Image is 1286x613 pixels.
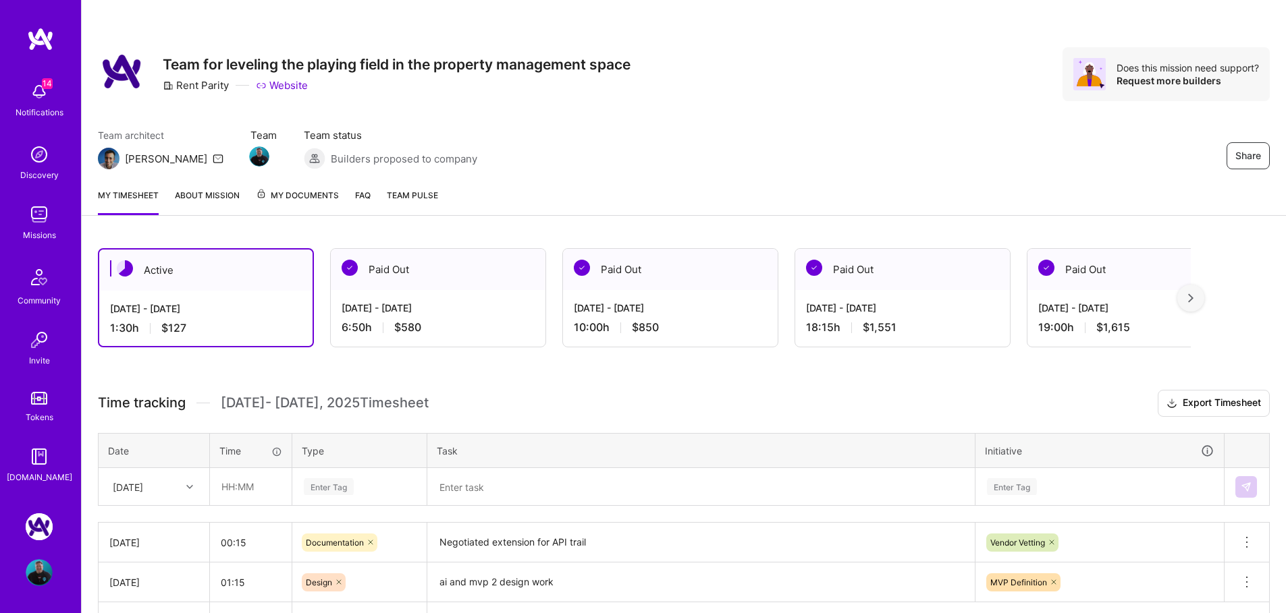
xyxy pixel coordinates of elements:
span: My Documents [256,188,339,203]
img: right [1188,293,1194,303]
span: MVP Definition [990,577,1047,587]
span: Team status [304,128,477,142]
input: HH:MM [210,564,292,600]
div: Does this mission need support? [1117,61,1259,74]
div: 18:15 h [806,320,999,334]
div: Invite [29,353,50,368]
a: About Mission [175,188,240,215]
span: Vendor Vetting [990,537,1045,548]
a: Team Pulse [387,188,438,215]
textarea: Negotiated extension for API trail [429,524,973,561]
div: [DATE] - [DATE] [110,301,302,316]
img: Avatar [1073,58,1106,90]
span: Documentation [306,537,364,548]
textarea: ai and mvp 2 design work [429,564,973,601]
img: Paid Out [1038,260,1054,276]
button: Share [1227,142,1270,169]
div: [DOMAIN_NAME] [7,470,72,484]
span: Team [250,128,277,142]
div: [DATE] - [DATE] [342,301,535,315]
img: discovery [26,141,53,168]
i: icon CompanyGray [163,80,173,91]
div: 19:00 h [1038,320,1231,334]
span: Time tracking [98,395,186,411]
img: guide book [26,443,53,470]
span: Team architect [98,128,223,142]
a: My timesheet [98,188,159,215]
div: 1:30 h [110,321,302,335]
img: Paid Out [574,260,590,276]
span: $1,615 [1096,320,1130,334]
div: Discovery [20,168,59,182]
img: Active [117,260,133,276]
div: Request more builders [1117,74,1259,87]
img: teamwork [26,201,53,228]
th: Task [427,433,975,468]
img: Team Architect [98,148,119,169]
img: Team Member Avatar [249,146,269,167]
div: [DATE] - [DATE] [806,301,999,315]
div: Notifications [16,105,63,119]
div: Tokens [26,410,53,424]
div: [PERSON_NAME] [125,152,207,166]
img: tokens [31,392,47,405]
span: 14 [42,78,53,89]
div: [DATE] [109,535,198,550]
div: Enter Tag [304,476,354,497]
th: Type [292,433,427,468]
div: Initiative [985,443,1214,459]
button: Export Timesheet [1158,390,1270,417]
th: Date [99,433,210,468]
input: HH:MM [211,469,291,504]
img: Paid Out [806,260,822,276]
img: Community [23,261,55,293]
a: FAQ [355,188,371,215]
img: Company Logo [98,47,146,96]
div: Community [18,293,61,308]
div: Paid Out [795,249,1010,290]
img: Submit [1241,481,1252,492]
div: Missions [23,228,56,242]
img: logo [27,27,54,51]
a: User Avatar [22,559,56,586]
div: Paid Out [331,249,545,290]
a: Website [256,78,308,92]
input: HH:MM [210,525,292,560]
div: [DATE] - [DATE] [1038,301,1231,315]
div: Enter Tag [987,476,1037,497]
div: [DATE] [113,479,143,494]
span: Share [1235,149,1261,163]
span: $850 [632,320,659,334]
span: Team Pulse [387,190,438,200]
img: Builders proposed to company [304,148,325,169]
div: Paid Out [1027,249,1242,290]
img: Invite [26,326,53,353]
span: Design [306,577,332,587]
div: [DATE] [109,575,198,589]
a: Rent Parity: Team for leveling the playing field in the property management space [22,513,56,540]
div: Paid Out [563,249,778,290]
img: User Avatar [26,559,53,586]
div: Time [219,444,282,458]
div: 6:50 h [342,320,535,334]
a: My Documents [256,188,339,215]
span: $127 [161,321,186,335]
h3: Team for leveling the playing field in the property management space [163,56,631,73]
img: bell [26,78,53,105]
div: Active [99,250,313,291]
div: Rent Parity [163,78,229,92]
span: $1,551 [863,320,896,334]
span: $580 [394,320,421,334]
i: icon Chevron [186,484,193,490]
i: icon Mail [213,153,223,164]
span: Builders proposed to company [331,152,477,166]
img: Rent Parity: Team for leveling the playing field in the property management space [26,513,53,540]
a: Team Member Avatar [250,145,268,168]
div: 10:00 h [574,320,767,334]
div: [DATE] - [DATE] [574,301,767,315]
i: icon Download [1167,397,1177,411]
span: [DATE] - [DATE] , 2025 Timesheet [221,395,429,411]
img: Paid Out [342,260,358,276]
